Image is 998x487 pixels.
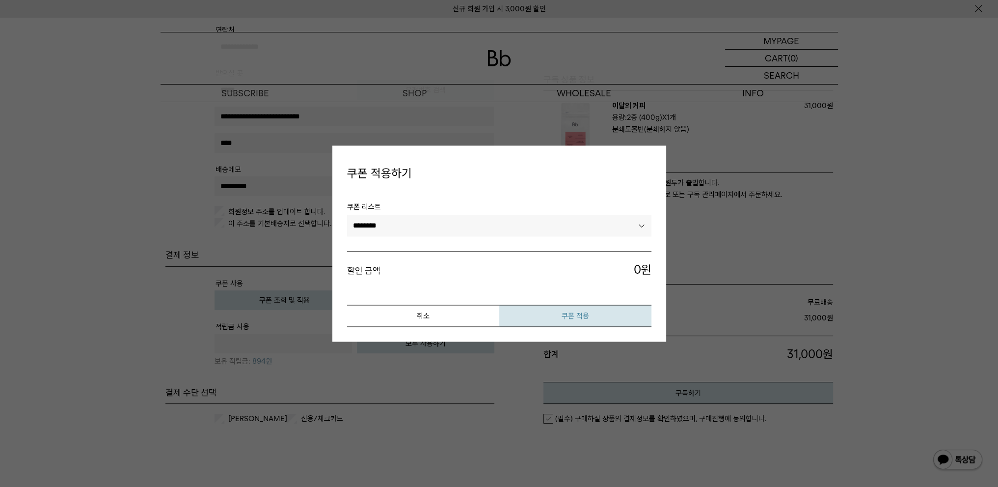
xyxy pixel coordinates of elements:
[347,201,651,215] span: 쿠폰 리스트
[499,305,651,327] button: 쿠폰 적용
[347,266,380,276] strong: 할인 금액
[499,262,651,281] span: 원
[347,160,651,187] h4: 쿠폰 적용하기
[347,305,499,327] button: 취소
[634,262,641,279] span: 0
